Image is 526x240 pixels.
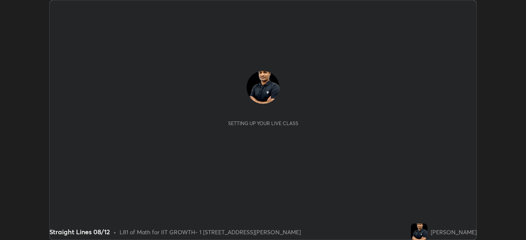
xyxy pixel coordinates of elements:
[120,228,301,236] div: L81 of Math for IIT GROWTH- 1 [STREET_ADDRESS][PERSON_NAME]
[228,120,298,126] div: Setting up your live class
[247,71,279,104] img: 8ca78bc1ed99470c85a873089a613cb3.jpg
[431,228,477,236] div: [PERSON_NAME]
[113,228,116,236] div: •
[49,227,110,237] div: Straight Lines 08/12
[411,224,427,240] img: 8ca78bc1ed99470c85a873089a613cb3.jpg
